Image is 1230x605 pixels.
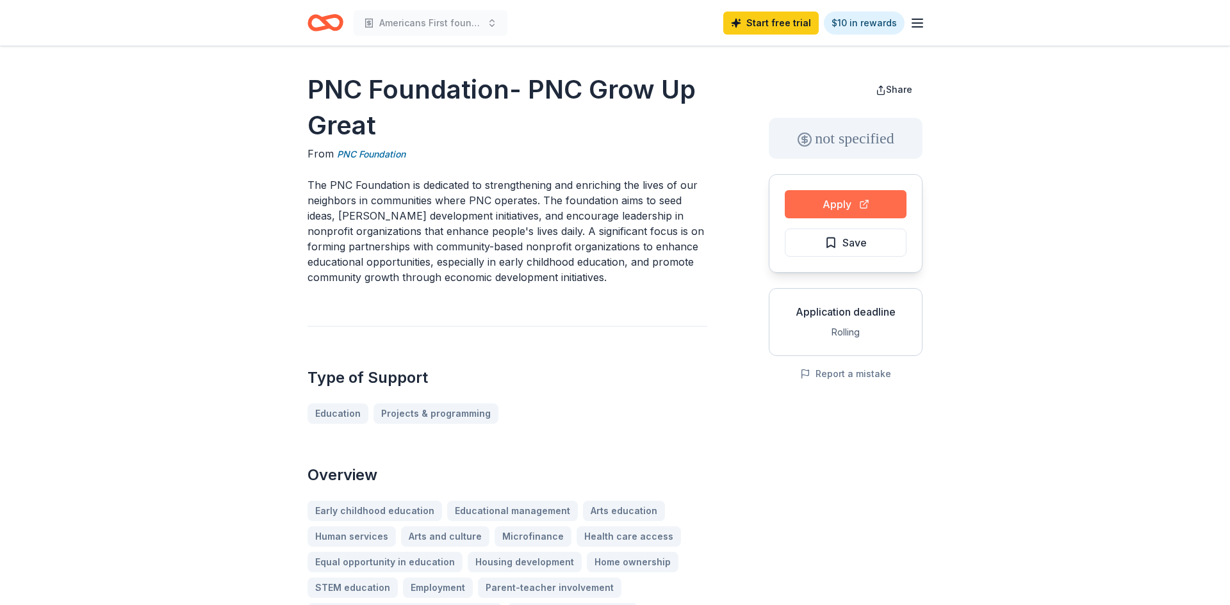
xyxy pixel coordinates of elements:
h2: Overview [307,465,707,485]
span: Save [842,234,867,251]
a: $10 in rewards [824,12,905,35]
a: Projects & programming [373,403,498,424]
p: The PNC Foundation is dedicated to strengthening and enriching the lives of our neighbors in comm... [307,177,707,285]
button: Save [785,229,906,257]
h1: PNC Foundation- PNC Grow Up Great [307,72,707,143]
button: Americans First foundation Inc. [354,10,507,36]
span: Share [886,84,912,95]
h2: Type of Support [307,367,707,388]
a: Education [307,403,368,424]
span: Americans First foundation Inc. [379,15,482,31]
div: not specified [769,118,922,159]
a: Home [307,8,343,38]
button: Share [865,77,922,102]
a: PNC Foundation [337,147,406,162]
div: From [307,146,707,162]
a: Start free trial [723,12,819,35]
div: Application deadline [780,304,912,319]
button: Report a mistake [800,366,891,382]
div: Rolling [780,325,912,340]
button: Apply [785,190,906,218]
